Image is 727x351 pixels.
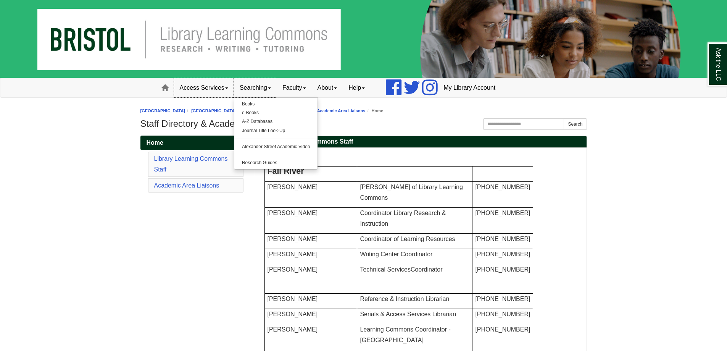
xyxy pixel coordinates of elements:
[234,142,318,151] a: Alexander Street Academic Video
[234,159,318,167] a: Research Guides
[268,210,318,216] span: [PERSON_NAME]
[365,107,383,115] li: Home
[268,236,318,242] span: [PERSON_NAME]
[268,266,318,273] span: [PERSON_NAME]
[277,78,312,97] a: Faculty
[438,78,501,97] a: My Library Account
[268,296,318,302] span: [PERSON_NAME]
[140,118,587,129] h1: Staff Directory & Academic Area Liaisons
[343,78,371,97] a: Help
[268,167,304,176] span: Fall River
[140,108,185,113] a: [GEOGRAPHIC_DATA]
[268,184,318,190] font: [PERSON_NAME]
[475,251,530,257] span: [PHONE_NUMBER]
[475,311,530,317] span: [PHONE_NUMBER]
[564,118,587,130] button: Search
[411,266,443,273] span: Coordinator
[140,107,587,115] nav: breadcrumb
[255,136,587,148] h2: Library Learning Commons Staff
[234,78,277,97] a: Searching
[268,311,318,317] span: [PERSON_NAME]
[234,126,318,135] a: Journal Title Look-Up
[475,326,530,333] span: [PHONE_NUMBER]
[268,251,318,257] span: [PERSON_NAME]
[360,296,449,302] span: Reference & Instruction Librarian
[360,236,455,242] span: Coordinator of Learning Resources
[360,266,442,273] span: Technical Services
[360,210,446,227] span: Coordinator Library Research & Instruction
[154,155,228,173] a: Library Learning Commons Staff
[360,251,432,257] span: Writing Center Coordinator
[268,326,318,333] span: [PERSON_NAME]
[147,139,163,146] span: Home
[140,136,243,194] div: Guide Pages
[283,108,365,113] a: Staff Directory & Academic Area Liaisons
[191,108,277,113] a: [GEOGRAPHIC_DATA] Learning Commons
[475,266,530,273] span: [PHONE_NUMBER]
[360,184,463,201] span: [PERSON_NAME] of Library Learning Commons
[475,184,530,190] span: [PHONE_NUMBER]
[475,296,530,302] span: [PHONE_NUMBER]
[312,78,343,97] a: About
[174,78,234,97] a: Access Services
[360,326,450,343] span: Learning Commons Coordinator - [GEOGRAPHIC_DATA]
[234,100,318,108] a: Books
[475,236,530,242] span: [PHONE_NUMBER]
[234,108,318,117] a: e-Books
[154,182,219,189] a: Academic Area Liaisons
[360,311,456,317] span: Serials & Access Services Librarian
[140,136,243,150] a: Home
[234,117,318,126] a: A-Z Databases
[475,210,530,216] span: [PHONE_NUMBER]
